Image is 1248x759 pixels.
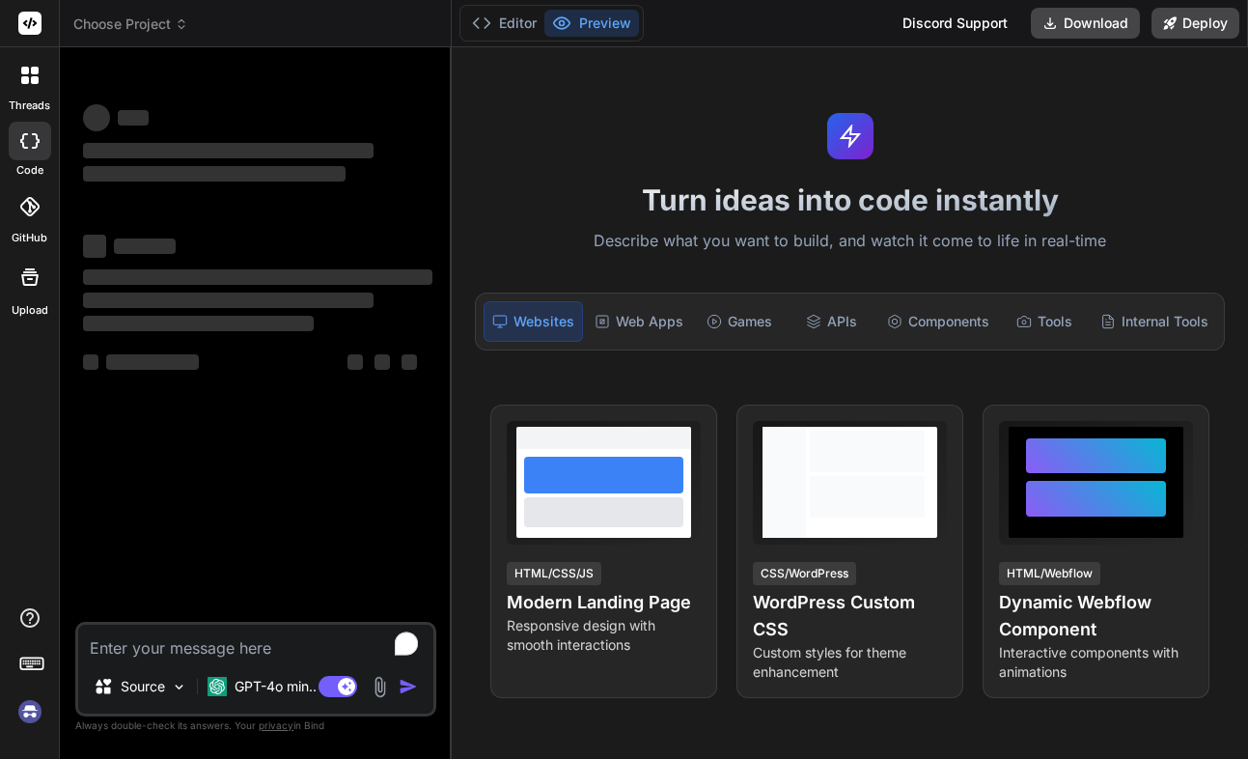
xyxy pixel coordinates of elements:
[507,562,601,585] div: HTML/CSS/JS
[787,301,874,342] div: APIs
[1151,8,1239,39] button: Deploy
[753,589,947,643] h4: WordPress Custom CSS
[83,316,314,331] span: ‌
[118,110,149,126] span: ‌
[891,8,1019,39] div: Discord Support
[83,354,98,370] span: ‌
[999,643,1193,682] p: Interactive components with animations
[374,354,390,370] span: ‌
[235,677,317,696] p: GPT-4o min..
[9,98,50,114] label: threads
[507,616,701,655] p: Responsive design with smooth interactions
[695,301,783,342] div: Games
[587,301,691,342] div: Web Apps
[83,269,432,285] span: ‌
[544,10,639,37] button: Preview
[753,643,947,682] p: Custom styles for theme enhancement
[73,14,188,34] span: Choose Project
[16,162,43,179] label: code
[369,676,391,698] img: attachment
[83,104,110,131] span: ‌
[83,235,106,258] span: ‌
[999,562,1100,585] div: HTML/Webflow
[463,183,1236,217] h1: Turn ideas into code instantly
[83,166,346,182] span: ‌
[83,293,374,308] span: ‌
[14,695,46,728] img: signin
[999,589,1193,643] h4: Dynamic Webflow Component
[75,717,436,735] p: Always double-check its answers. Your in Bind
[484,301,583,342] div: Websites
[78,625,433,660] textarea: To enrich screen reader interactions, please activate Accessibility in Grammarly extension settings
[464,10,544,37] button: Editor
[347,354,363,370] span: ‌
[399,677,418,696] img: icon
[171,679,187,695] img: Pick Models
[879,301,997,342] div: Components
[1093,301,1216,342] div: Internal Tools
[121,677,165,696] p: Source
[106,354,199,370] span: ‌
[507,589,701,616] h4: Modern Landing Page
[753,562,856,585] div: CSS/WordPress
[463,229,1236,254] p: Describe what you want to build, and watch it come to life in real-time
[259,719,293,731] span: privacy
[1031,8,1140,39] button: Download
[208,677,227,696] img: GPT-4o mini
[402,354,417,370] span: ‌
[1001,301,1089,342] div: Tools
[114,239,176,254] span: ‌
[12,302,48,319] label: Upload
[83,143,374,158] span: ‌
[12,230,47,246] label: GitHub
